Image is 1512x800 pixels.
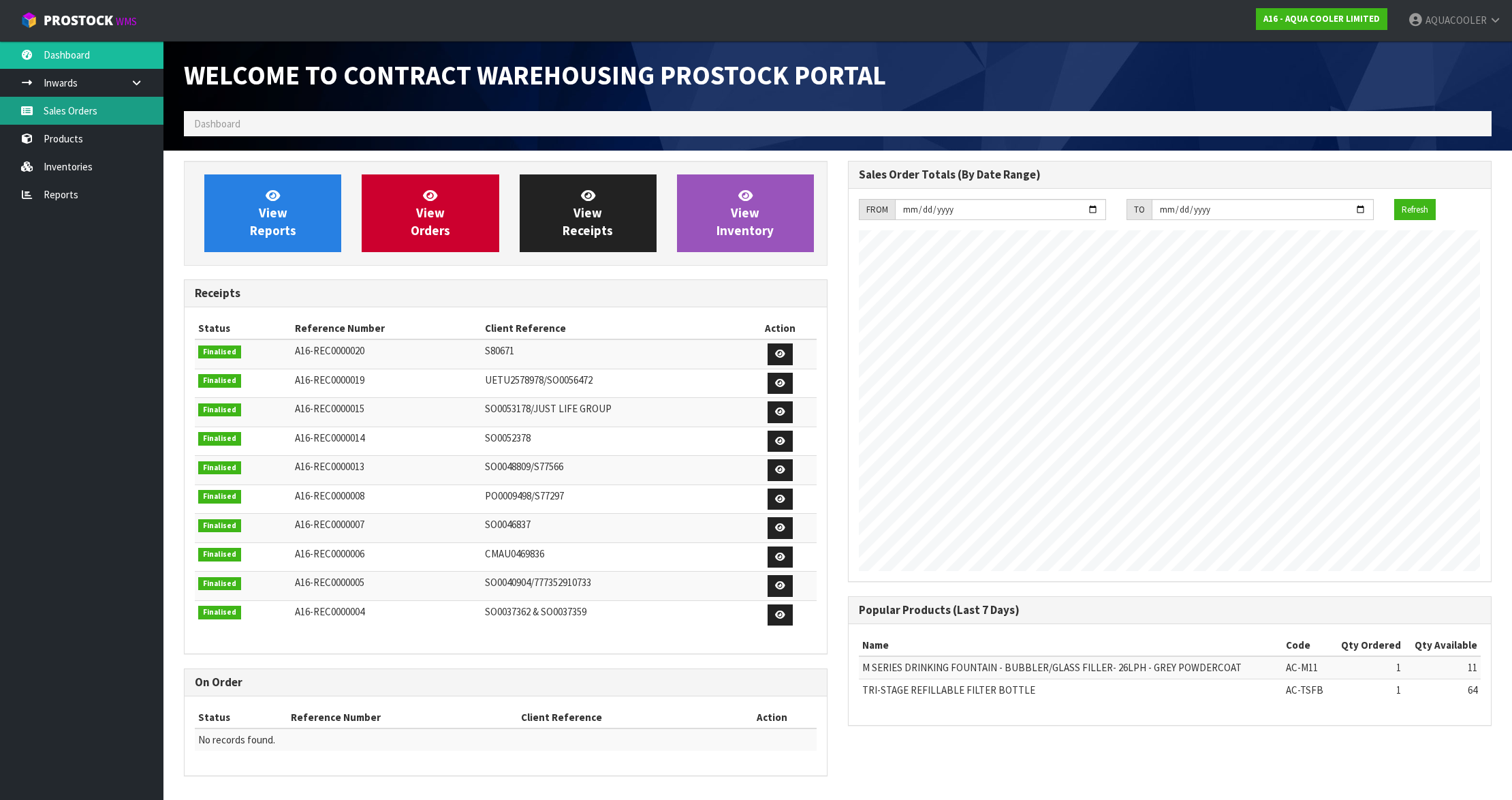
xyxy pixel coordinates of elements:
[198,461,241,475] span: Finalised
[295,431,364,444] span: A16-REC0000014
[194,117,240,130] span: Dashboard
[362,174,499,252] a: ViewOrders
[1426,14,1487,27] span: AQUACOOLER
[195,676,817,689] h3: On Order
[295,605,364,618] span: A16-REC0000004
[20,12,37,29] img: cube-alt.png
[295,460,364,473] span: A16-REC0000013
[295,402,364,415] span: A16-REC0000015
[727,707,817,728] th: Action
[195,318,292,339] th: Status
[198,519,241,533] span: Finalised
[520,174,657,252] a: ViewReceipts
[859,634,1282,656] th: Name
[677,174,814,252] a: ViewInventory
[482,318,743,339] th: Client Reference
[716,187,774,239] span: View Inventory
[485,576,591,589] span: SO0040904/777352910733
[1282,679,1331,701] td: AC-TSFB
[1332,656,1405,679] td: 1
[295,547,364,560] span: A16-REC0000006
[485,373,593,386] span: UETU2578978/SO0056472
[1332,634,1405,656] th: Qty Ordered
[1394,199,1436,221] button: Refresh
[859,168,1481,181] h3: Sales Order Totals (By Date Range)
[195,287,817,300] h3: Receipts
[1404,634,1481,656] th: Qty Available
[295,518,364,531] span: A16-REC0000007
[250,187,296,239] span: View Reports
[184,59,886,92] span: Welcome to Contract Warehousing ProStock Portal
[295,576,364,589] span: A16-REC0000005
[485,489,564,502] span: PO0009498/S77297
[1127,199,1152,221] div: TO
[287,707,518,728] th: Reference Number
[485,344,514,357] span: S80671
[198,403,241,417] span: Finalised
[292,318,482,339] th: Reference Number
[1332,679,1405,701] td: 1
[44,12,113,29] span: ProStock
[1404,679,1481,701] td: 64
[198,432,241,446] span: Finalised
[204,174,341,252] a: ViewReports
[116,15,137,28] small: WMS
[859,656,1282,679] td: M SERIES DRINKING FOUNTAIN - BUBBLER/GLASS FILLER- 26LPH - GREY POWDERCOAT
[485,518,531,531] span: SO0046837
[1404,656,1481,679] td: 11
[1282,634,1331,656] th: Code
[563,187,613,239] span: View Receipts
[1263,13,1380,25] strong: A16 - AQUA COOLER LIMITED
[859,199,895,221] div: FROM
[859,679,1282,701] td: TRI-STAGE REFILLABLE FILTER BOTTLE
[485,460,563,473] span: SO0048809/S77566
[295,373,364,386] span: A16-REC0000019
[198,345,241,359] span: Finalised
[485,605,586,618] span: SO0037362 & SO0037359
[485,547,544,560] span: CMAU0469836
[195,728,817,750] td: No records found.
[411,187,450,239] span: View Orders
[198,548,241,561] span: Finalised
[743,318,817,339] th: Action
[198,374,241,388] span: Finalised
[198,490,241,504] span: Finalised
[485,431,531,444] span: SO0052378
[295,489,364,502] span: A16-REC0000008
[485,402,612,415] span: SO0053178/JUST LIFE GROUP
[518,707,727,728] th: Client Reference
[1282,656,1331,679] td: AC-M11
[195,707,287,728] th: Status
[295,344,364,357] span: A16-REC0000020
[859,604,1481,617] h3: Popular Products (Last 7 Days)
[198,577,241,591] span: Finalised
[198,606,241,619] span: Finalised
